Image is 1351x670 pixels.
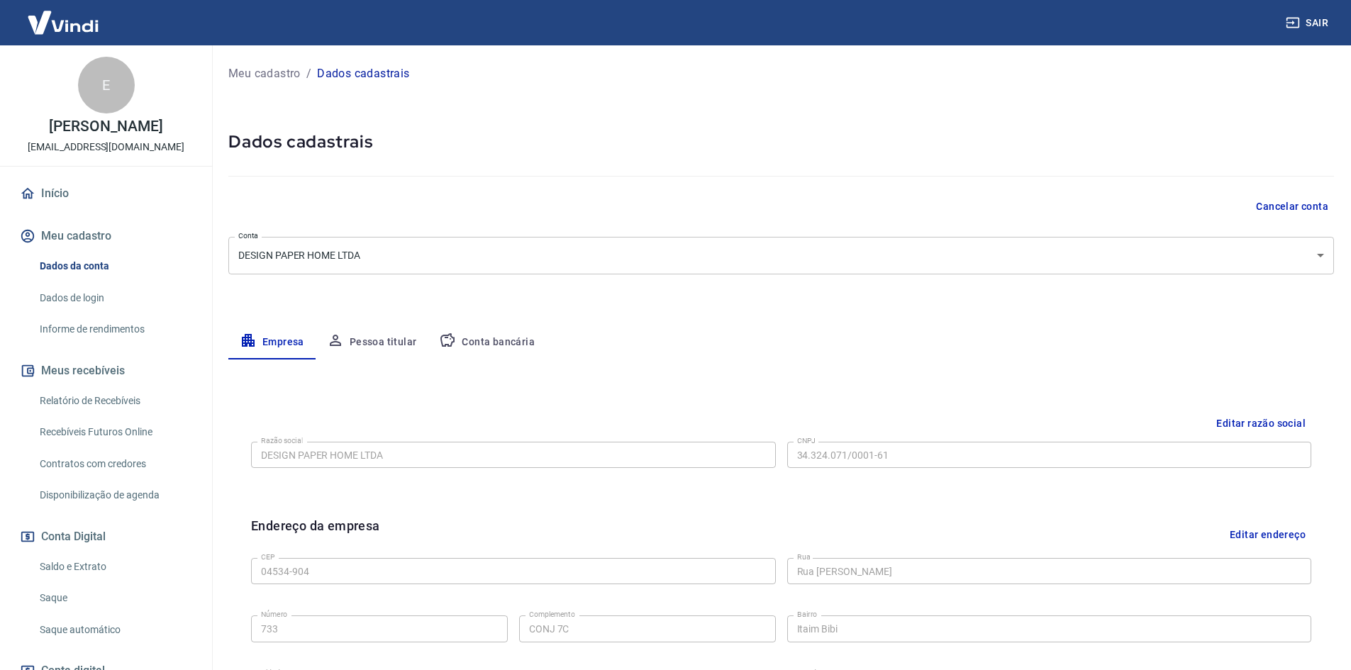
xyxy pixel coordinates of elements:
[529,609,575,620] label: Complemento
[317,65,409,82] p: Dados cadastrais
[238,230,258,241] label: Conta
[306,65,311,82] p: /
[34,418,195,447] a: Recebíveis Futuros Online
[228,325,316,359] button: Empresa
[797,609,817,620] label: Bairro
[316,325,428,359] button: Pessoa titular
[1211,411,1311,437] button: Editar razão social
[17,1,109,44] img: Vindi
[1224,516,1311,552] button: Editar endereço
[17,355,195,386] button: Meus recebíveis
[34,386,195,415] a: Relatório de Recebíveis
[797,435,816,446] label: CNPJ
[228,65,301,82] a: Meu cadastro
[34,552,195,581] a: Saldo e Extrato
[228,130,1334,153] h5: Dados cadastrais
[34,481,195,510] a: Disponibilização de agenda
[17,521,195,552] button: Conta Digital
[28,140,184,155] p: [EMAIL_ADDRESS][DOMAIN_NAME]
[78,57,135,113] div: E
[261,552,274,562] label: CEP
[228,237,1334,274] div: DESIGN PAPER HOME LTDA
[17,178,195,209] a: Início
[1283,10,1334,36] button: Sair
[34,252,195,281] a: Dados da conta
[34,615,195,644] a: Saque automático
[251,516,380,552] h6: Endereço da empresa
[797,552,811,562] label: Rua
[261,609,287,620] label: Número
[34,284,195,313] a: Dados de login
[17,220,195,252] button: Meu cadastro
[261,435,303,446] label: Razão social
[1250,194,1334,220] button: Cancelar conta
[428,325,546,359] button: Conta bancária
[34,584,195,613] a: Saque
[49,119,162,134] p: [PERSON_NAME]
[34,315,195,344] a: Informe de rendimentos
[34,450,195,479] a: Contratos com credores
